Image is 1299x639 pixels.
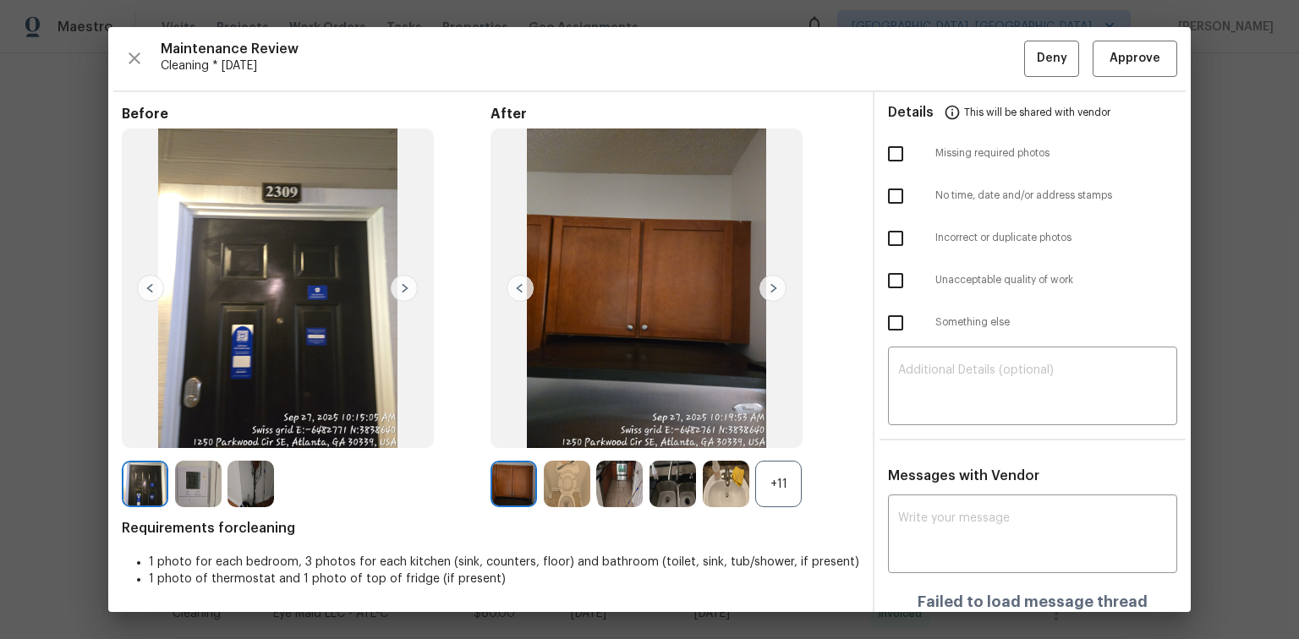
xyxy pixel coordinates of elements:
[935,273,1177,287] span: Unacceptable quality of work
[161,41,1024,57] span: Maintenance Review
[491,106,859,123] span: After
[161,57,1024,74] span: Cleaning * [DATE]
[888,593,1177,610] h4: Failed to load message thread
[874,259,1191,302] div: Unacceptable quality of work
[1024,41,1079,77] button: Deny
[874,217,1191,259] div: Incorrect or duplicate photos
[935,231,1177,245] span: Incorrect or duplicate photos
[888,469,1039,483] span: Messages with Vendor
[759,275,787,302] img: right-chevron-button-url
[391,275,418,302] img: right-chevron-button-url
[137,275,164,302] img: left-chevron-button-url
[874,175,1191,217] div: No time, date and/or address stamps
[507,275,534,302] img: left-chevron-button-url
[122,106,491,123] span: Before
[935,188,1177,203] span: No time, date and/or address stamps
[1093,41,1177,77] button: Approve
[874,302,1191,344] div: Something else
[874,133,1191,175] div: Missing required photos
[935,315,1177,330] span: Something else
[1110,48,1160,69] span: Approve
[122,520,859,537] span: Requirements for cleaning
[755,461,802,507] div: +11
[149,554,859,571] li: 1 photo for each bedroom, 3 photos for each kitchen (sink, counters, floor) and bathroom (toilet,...
[888,92,934,133] span: Details
[149,571,859,587] li: 1 photo of thermostat and 1 photo of top of fridge (if present)
[964,92,1110,133] span: This will be shared with vendor
[1037,48,1067,69] span: Deny
[935,146,1177,161] span: Missing required photos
